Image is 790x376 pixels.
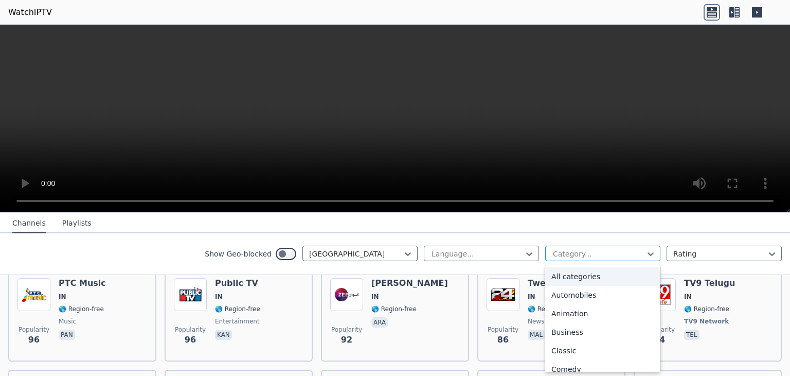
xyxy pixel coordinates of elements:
span: 96 [185,334,196,346]
p: mal [528,330,545,340]
span: IN [59,293,66,301]
span: entertainment [215,317,260,326]
p: pan [59,330,75,340]
h6: Twenty Four News [528,278,613,288]
span: Popularity [175,326,206,334]
button: Playlists [62,214,92,233]
img: Twenty Four News [487,278,519,311]
span: Popularity [331,326,362,334]
img: Zee Alwan [330,278,363,311]
p: tel [684,330,699,340]
span: 🌎 Region-free [684,305,729,313]
h6: PTC Music [59,278,106,288]
div: Business [545,323,660,341]
span: 92 [341,334,352,346]
img: Public TV [174,278,207,311]
img: PTC Music [17,278,50,311]
span: IN [215,293,223,301]
label: Show Geo-blocked [205,249,272,259]
span: Popularity [488,326,518,334]
span: 🌎 Region-free [215,305,260,313]
span: music [59,317,76,326]
button: Channels [12,214,46,233]
div: Animation [545,304,660,323]
span: news [528,317,544,326]
span: Popularity [19,326,49,334]
p: kan [215,330,232,340]
span: IN [528,293,535,301]
h6: TV9 Telugu [684,278,735,288]
a: WatchIPTV [8,6,52,19]
div: Automobiles [545,286,660,304]
span: IN [371,293,379,301]
div: Classic [545,341,660,360]
span: 96 [28,334,40,346]
span: TV9 Network [684,317,729,326]
span: 🌎 Region-free [59,305,104,313]
h6: Public TV [215,278,260,288]
span: 🌎 Region-free [371,305,417,313]
h6: [PERSON_NAME] [371,278,448,288]
span: 86 [497,334,509,346]
span: 🌎 Region-free [528,305,573,313]
div: All categories [545,267,660,286]
span: IN [684,293,692,301]
p: ara [371,317,388,328]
